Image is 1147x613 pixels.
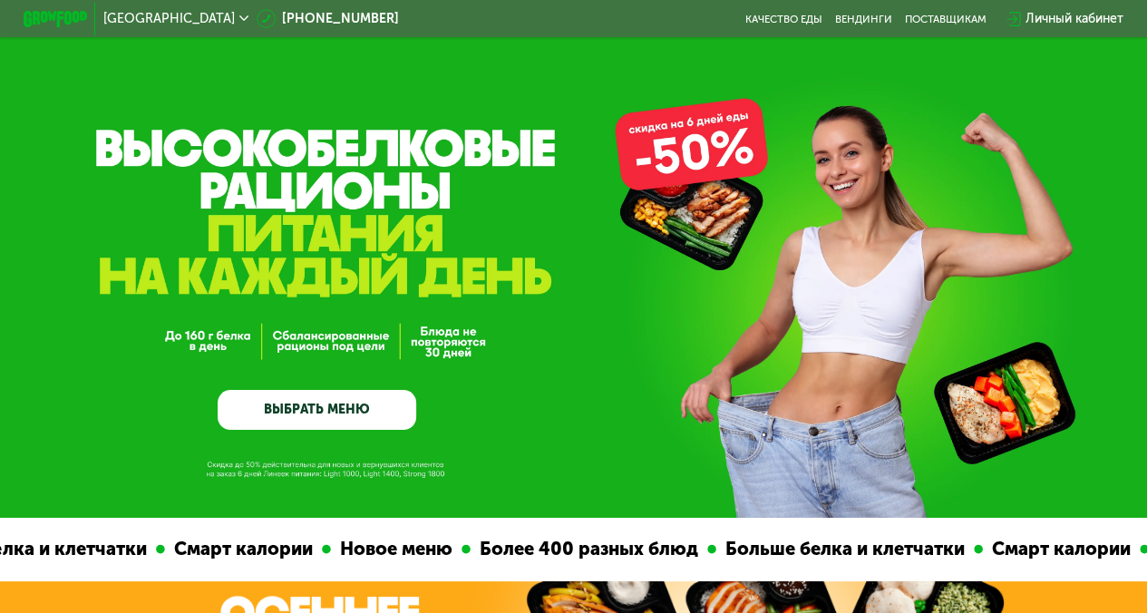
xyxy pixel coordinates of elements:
[1025,9,1123,28] div: Личный кабинет
[905,13,987,25] div: поставщикам
[257,9,399,28] a: [PHONE_NUMBER]
[330,535,461,563] div: Новое меню
[835,13,892,25] a: Вендинги
[982,535,1139,563] div: Смарт калории
[164,535,321,563] div: Смарт калории
[470,535,706,563] div: Более 400 разных блюд
[103,13,235,25] span: [GEOGRAPHIC_DATA]
[218,390,416,430] a: ВЫБРАТЬ МЕНЮ
[745,13,822,25] a: Качество еды
[715,535,973,563] div: Больше белка и клетчатки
